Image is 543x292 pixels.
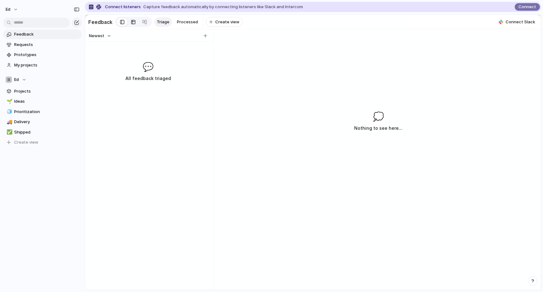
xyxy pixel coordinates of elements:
span: Newest [89,33,104,39]
a: My projects [3,60,82,70]
a: Processed [174,17,200,27]
button: Connect [515,3,540,11]
a: Feedback [3,30,82,39]
span: Connect Slack [506,19,535,25]
span: Projects [14,88,80,94]
button: 🧊 [6,109,12,115]
button: ed [3,4,21,14]
h3: All feedback triaged [100,75,196,82]
div: 🧊 [7,108,11,115]
button: Create view [206,17,243,27]
span: Create view [14,139,38,146]
a: Requests [3,40,82,49]
span: Ideas [14,98,80,105]
a: 🌱Ideas [3,97,82,106]
button: Create view [3,138,82,147]
button: 🌱 [6,98,12,105]
span: Feedback [14,31,80,37]
span: Shipped [14,129,80,135]
button: Ed [3,75,82,84]
button: ✅ [6,129,12,135]
span: Connect [518,4,536,10]
a: Prototypes [3,50,82,60]
a: Triage [154,17,172,27]
div: 🌱 [7,98,11,105]
button: 🚚 [6,119,12,125]
span: 💭 [373,110,384,123]
span: Delivery [14,119,80,125]
span: My projects [14,62,80,68]
div: 🚚 [7,118,11,126]
span: Triage [157,19,169,25]
a: Projects [3,87,82,96]
span: 💬 [143,60,154,73]
h3: Nothing to see here... [354,124,403,132]
span: Capture feedback automatically by connecting listeners like Slack and Intercom [143,4,303,10]
span: Connect listeners [105,4,141,10]
span: Create view [215,19,239,25]
h2: Feedback [88,18,112,26]
a: 🚚Delivery [3,117,82,127]
span: ed [6,6,10,13]
a: ✅Shipped [3,128,82,137]
a: 🧊Prioritization [3,107,82,117]
div: ✅ [7,129,11,136]
span: Ed [14,77,19,83]
button: Newest [88,32,112,40]
span: Processed [177,19,198,25]
span: Requests [14,42,80,48]
span: Prioritization [14,109,80,115]
span: Prototypes [14,52,80,58]
button: Connect Slack [496,17,538,27]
